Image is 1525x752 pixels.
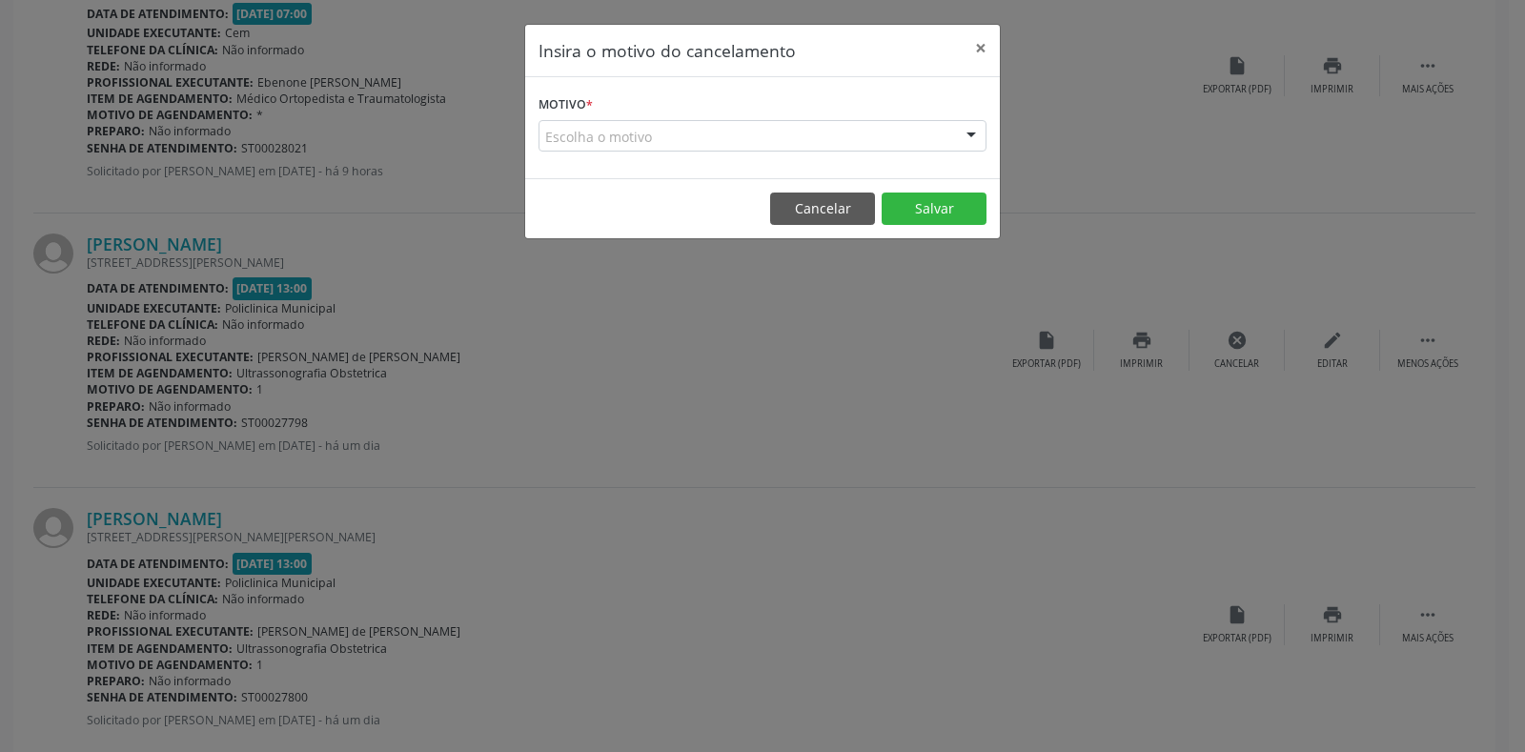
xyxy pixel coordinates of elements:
span: Escolha o motivo [545,127,652,147]
button: Cancelar [770,193,875,225]
label: Motivo [539,91,593,120]
button: Salvar [882,193,986,225]
h5: Insira o motivo do cancelamento [539,38,796,63]
button: Close [962,25,1000,71]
